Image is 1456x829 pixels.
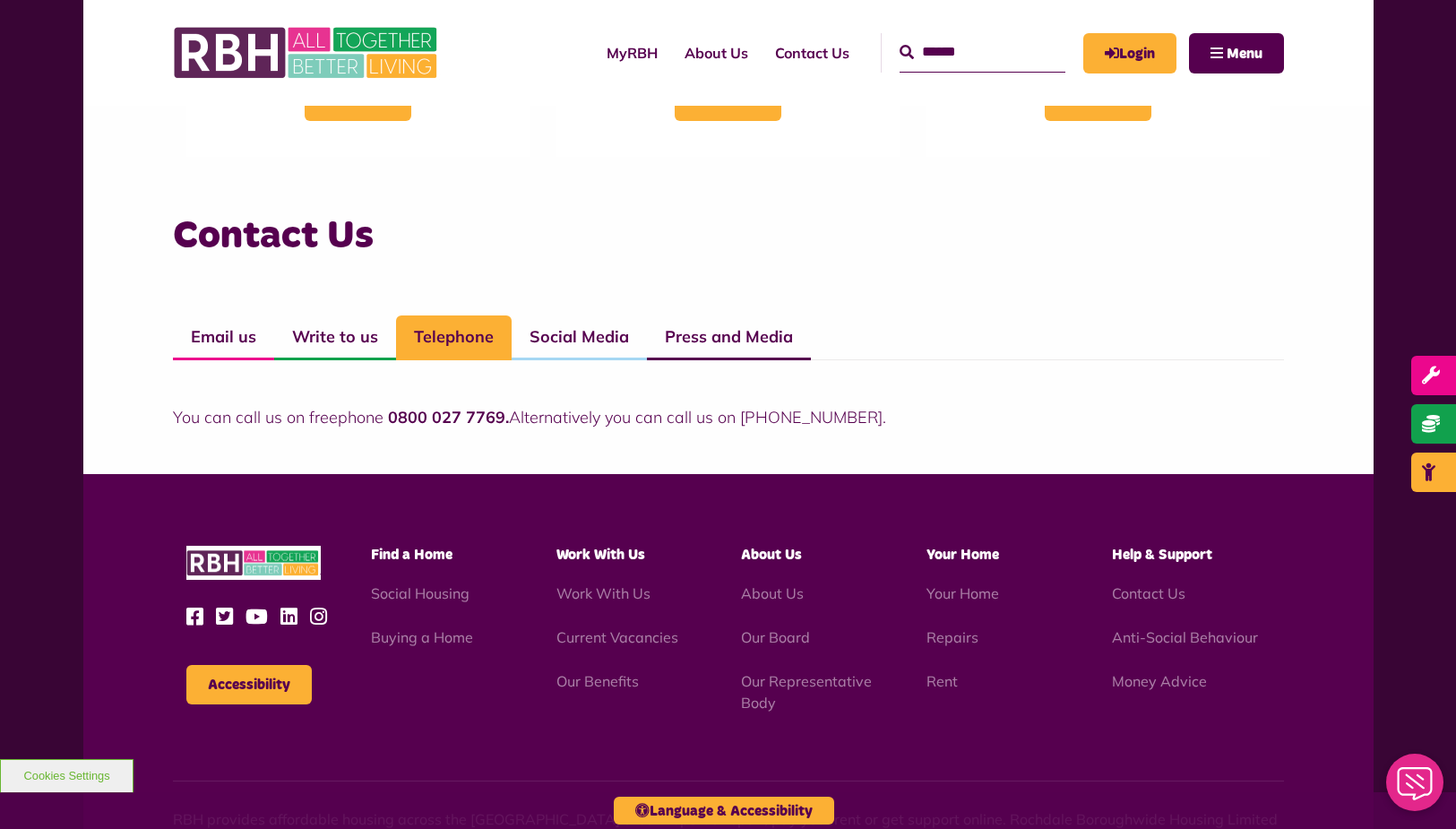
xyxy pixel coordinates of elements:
p: You can call us on freephone Alternatively you can call us on [PHONE_NUMBER]. [173,405,1284,429]
a: Contact Us [1112,584,1185,602]
h3: Contact Us [173,211,1284,262]
button: Navigation [1189,33,1284,73]
strong: 0800 027 7769. [388,407,509,427]
input: Search [900,33,1065,72]
a: Buying a Home [371,628,473,646]
span: Your Home [926,548,999,562]
iframe: Netcall Web Assistant for live chat [1375,748,1456,829]
a: Our Benefits [556,672,639,690]
a: Write to us [274,315,396,360]
button: Accessibility [186,665,312,704]
a: Anti-Social Behaviour [1112,628,1258,646]
span: Find a Home [371,548,452,562]
a: Email us [173,315,274,360]
span: Menu [1227,47,1262,61]
a: Work With Us [556,584,650,602]
a: Telephone [396,315,512,360]
a: Your Home [926,584,999,602]
a: About Us [671,29,762,77]
a: Money Advice [1112,672,1207,690]
button: Language & Accessibility [614,797,834,825]
span: Work With Us [556,548,645,562]
a: MyRBH [593,29,671,77]
a: Social Media [512,315,647,360]
a: Our Board [741,628,810,646]
img: RBH [173,18,442,88]
a: Repairs [926,628,978,646]
a: About Us [741,584,804,602]
img: RBH [186,546,321,581]
a: Contact Us [762,29,863,77]
a: Social Housing - open in a new tab [371,584,470,602]
span: Help & Support [1112,548,1212,562]
a: Rent [926,672,958,690]
a: Current Vacancies [556,628,678,646]
span: About Us [741,548,802,562]
a: MyRBH [1083,33,1176,73]
a: Our Representative Body [741,672,872,712]
a: Press and Media [647,315,811,360]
